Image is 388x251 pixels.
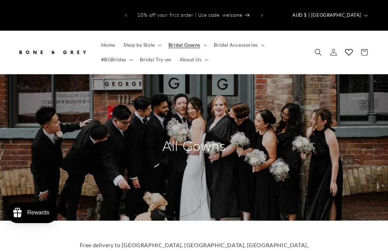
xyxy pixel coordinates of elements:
span: About Us [180,56,202,63]
summary: Shop by Style [119,38,164,52]
summary: Search [311,45,326,60]
summary: About Us [176,52,211,67]
span: #BGBrides [101,56,126,63]
span: Bridal Accessories [214,42,258,48]
summary: Bridal Accessories [210,38,267,52]
span: Shop by Style [124,42,155,48]
button: Previous announcement [118,9,134,22]
span: Home [101,42,115,48]
button: Next announcement [254,9,270,22]
button: AUD $ | [GEOGRAPHIC_DATA] [288,9,371,22]
span: Bridal Gowns [169,42,200,48]
summary: Bridal Gowns [164,38,210,52]
summary: #BGBrides [97,52,136,67]
span: AUD $ | [GEOGRAPHIC_DATA] [292,12,361,19]
img: Bone and Grey Bridal [17,45,87,60]
span: 10% off your first order | Use code: welcome [137,12,242,18]
a: Home [97,38,119,52]
div: Rewards [27,210,49,216]
a: Bridal Try-on [136,52,176,67]
h2: All Gowns [128,137,260,155]
a: Bone and Grey Bridal [15,42,90,62]
span: Bridal Try-on [140,56,171,63]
